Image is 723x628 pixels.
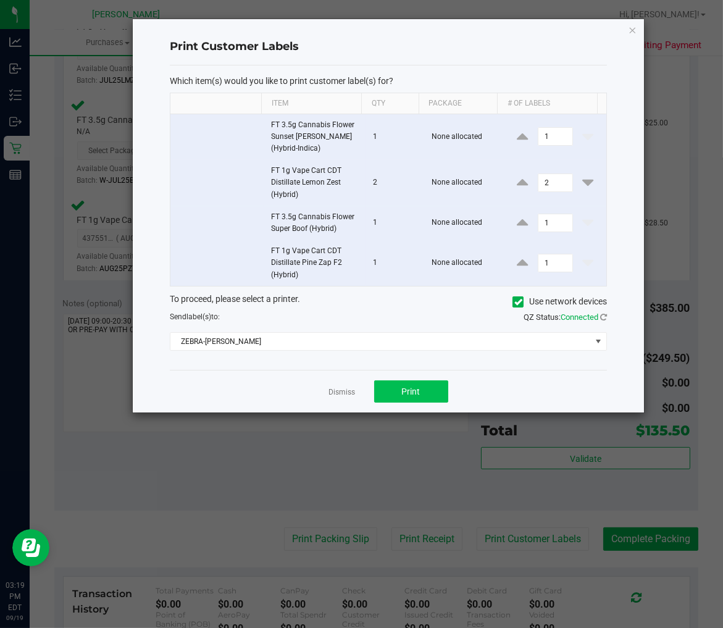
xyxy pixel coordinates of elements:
td: FT 1g Vape Cart CDT Distillate Lemon Zest (Hybrid) [264,160,366,206]
td: FT 1g Vape Cart CDT Distillate Pine Zap F2 (Hybrid) [264,240,366,286]
span: Print [402,387,420,396]
td: 2 [366,160,424,206]
span: ZEBRA-[PERSON_NAME] [170,333,591,350]
td: 1 [366,240,424,286]
div: To proceed, please select a printer. [161,293,616,311]
td: None allocated [424,160,504,206]
th: Item [261,93,361,114]
label: Use network devices [512,295,607,308]
h4: Print Customer Labels [170,39,607,55]
iframe: Resource center [12,529,49,566]
span: label(s) [186,312,211,321]
button: Print [374,380,448,403]
th: Qty [361,93,419,114]
a: Dismiss [329,387,356,398]
td: FT 3.5g Cannabis Flower Sunset [PERSON_NAME] (Hybrid-Indica) [264,114,366,161]
p: Which item(s) would you like to print customer label(s) for? [170,75,607,86]
th: # of labels [497,93,597,114]
td: None allocated [424,206,504,240]
th: Package [419,93,497,114]
span: Send to: [170,312,220,321]
span: Connected [561,312,598,322]
td: 1 [366,206,424,240]
td: None allocated [424,114,504,161]
td: None allocated [424,240,504,286]
td: 1 [366,114,424,161]
td: FT 3.5g Cannabis Flower Super Boof (Hybrid) [264,206,366,240]
span: QZ Status: [524,312,607,322]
